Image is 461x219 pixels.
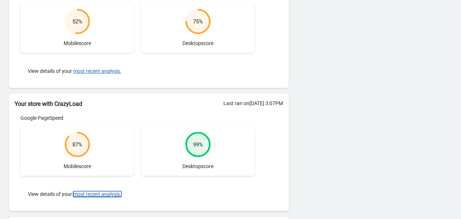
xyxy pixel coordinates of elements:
[141,126,254,176] div: Desktop score
[15,100,283,108] h2: Your store with CrazyLoad
[20,183,254,205] div: View details of your
[20,60,254,82] div: View details of your
[141,3,254,53] div: Desktop score
[73,68,121,74] button: most recent analysis.
[72,18,82,25] div: 52 %
[20,126,134,176] div: Mobile score
[193,18,203,25] div: 75 %
[20,3,134,53] div: Mobile score
[72,141,82,148] div: 87 %
[223,100,283,107] div: Last ran on [DATE] 3:07PM
[20,114,254,122] div: Google PageSpeed
[73,191,121,197] button: most recent analysis.
[193,141,203,148] div: 99 %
